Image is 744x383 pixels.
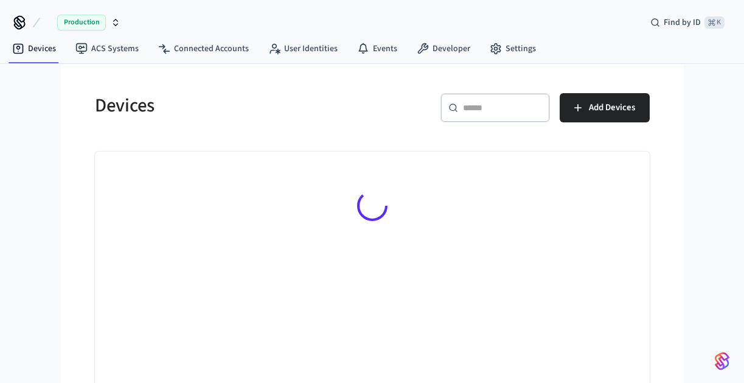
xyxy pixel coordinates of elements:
[95,93,365,118] h5: Devices
[664,16,701,29] span: Find by ID
[2,38,66,60] a: Devices
[704,16,725,29] span: ⌘ K
[259,38,347,60] a: User Identities
[57,15,106,30] span: Production
[66,38,148,60] a: ACS Systems
[560,93,650,122] button: Add Devices
[347,38,407,60] a: Events
[148,38,259,60] a: Connected Accounts
[589,100,635,116] span: Add Devices
[715,351,729,371] img: SeamLogoGradient.69752ec5.svg
[641,12,734,33] div: Find by ID⌘ K
[407,38,480,60] a: Developer
[480,38,546,60] a: Settings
